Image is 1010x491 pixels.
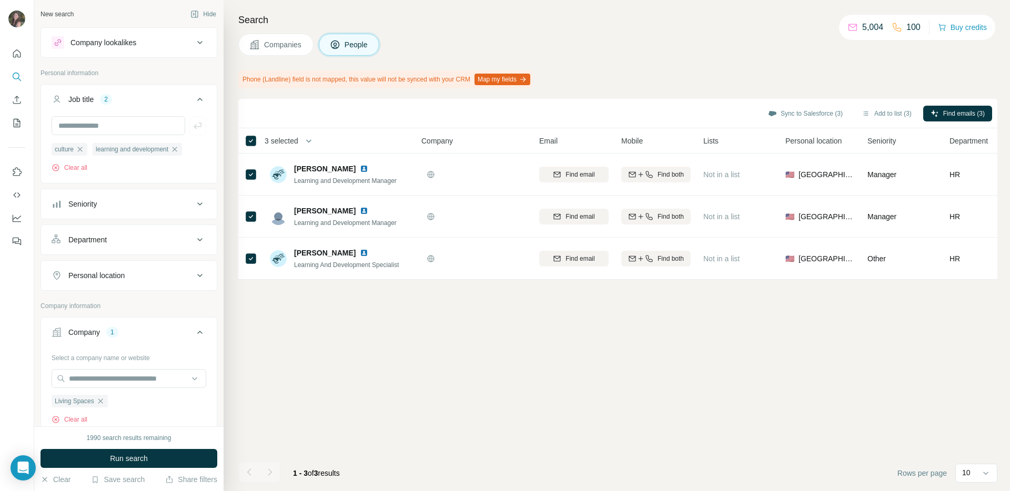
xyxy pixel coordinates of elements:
[41,474,70,485] button: Clear
[897,468,947,478] span: Rows per page
[867,136,896,146] span: Seniority
[621,251,691,267] button: Find both
[761,106,850,121] button: Sync to Salesforce (3)
[867,212,896,221] span: Manager
[270,166,287,183] img: Avatar
[799,211,855,222] span: [GEOGRAPHIC_DATA]
[621,209,691,224] button: Find both
[474,74,530,85] button: Map my fields
[41,30,217,55] button: Company lookalikes
[41,263,217,288] button: Personal location
[906,21,921,34] p: 100
[294,248,356,258] span: [PERSON_NAME]
[785,169,794,180] span: 🇺🇸
[565,170,594,179] span: Find email
[294,177,397,185] span: Learning and Development Manager
[703,212,740,221] span: Not in a list
[11,455,36,480] div: Open Intercom Messenger
[52,349,206,363] div: Select a company name or website
[854,106,919,121] button: Add to list (3)
[703,254,740,263] span: Not in a list
[68,199,97,209] div: Seniority
[923,106,992,121] button: Find emails (3)
[565,254,594,263] span: Find email
[70,37,136,48] div: Company lookalikes
[68,327,100,337] div: Company
[41,87,217,116] button: Job title2
[950,169,960,180] span: HR
[8,209,25,228] button: Dashboard
[294,163,356,174] span: [PERSON_NAME]
[238,13,997,27] h4: Search
[294,219,397,227] span: Learning and Development Manager
[943,109,985,118] span: Find emails (3)
[360,249,368,257] img: LinkedIn logo
[658,170,684,179] span: Find both
[345,39,369,50] span: People
[8,90,25,109] button: Enrich CSV
[41,9,74,19] div: New search
[8,67,25,86] button: Search
[265,136,298,146] span: 3 selected
[421,136,453,146] span: Company
[68,270,125,281] div: Personal location
[360,207,368,215] img: LinkedIn logo
[68,234,107,245] div: Department
[8,114,25,132] button: My lists
[264,39,302,50] span: Companies
[294,261,399,269] span: Learning And Development Specialist
[8,232,25,251] button: Feedback
[360,165,368,173] img: LinkedIn logo
[270,250,287,267] img: Avatar
[539,251,609,267] button: Find email
[8,186,25,204] button: Use Surfe API
[293,469,308,477] span: 1 - 3
[962,467,971,478] p: 10
[539,136,558,146] span: Email
[867,254,886,263] span: Other
[55,145,74,154] span: culture
[621,136,643,146] span: Mobile
[314,469,318,477] span: 3
[41,68,217,78] p: Personal information
[41,449,217,468] button: Run search
[41,227,217,252] button: Department
[68,94,94,105] div: Job title
[703,136,719,146] span: Lists
[950,211,960,222] span: HR
[41,301,217,311] p: Company information
[658,212,684,221] span: Find both
[658,254,684,263] span: Find both
[785,253,794,264] span: 🇺🇸
[308,469,314,477] span: of
[110,453,148,464] span: Run search
[55,396,94,406] span: Living Spaces
[106,328,118,337] div: 1
[539,167,609,182] button: Find email
[165,474,217,485] button: Share filters
[270,208,287,225] img: Avatar
[862,21,883,34] p: 5,004
[950,136,988,146] span: Department
[8,11,25,27] img: Avatar
[52,163,87,172] button: Clear all
[799,253,855,264] span: [GEOGRAPHIC_DATA]
[565,212,594,221] span: Find email
[539,209,609,224] button: Find email
[52,415,87,424] button: Clear all
[703,170,740,179] span: Not in a list
[8,162,25,181] button: Use Surfe on LinkedIn
[785,136,842,146] span: Personal location
[100,95,112,104] div: 2
[41,320,217,349] button: Company1
[183,6,224,22] button: Hide
[87,433,171,443] div: 1990 search results remaining
[799,169,855,180] span: [GEOGRAPHIC_DATA]
[41,191,217,217] button: Seniority
[293,469,340,477] span: results
[785,211,794,222] span: 🇺🇸
[238,70,532,88] div: Phone (Landline) field is not mapped, this value will not be synced with your CRM
[91,474,145,485] button: Save search
[621,167,691,182] button: Find both
[867,170,896,179] span: Manager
